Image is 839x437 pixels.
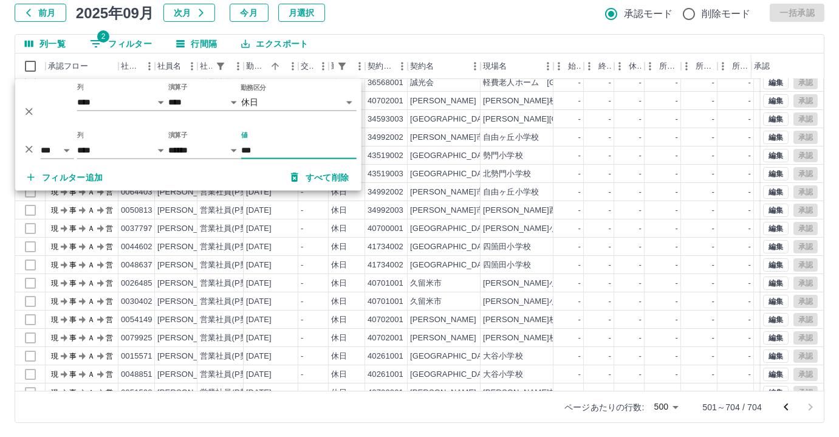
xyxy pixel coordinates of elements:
div: [PERSON_NAME]小学校 [483,296,573,308]
label: 演算子 [168,131,188,140]
div: 四箇田小学校 [483,260,531,271]
div: - [639,114,642,125]
div: 0079925 [121,332,152,344]
div: 所定開始 [659,53,679,79]
button: メニュー [314,57,332,75]
text: Ａ [87,279,95,287]
div: 0048637 [121,260,152,271]
div: - [301,205,303,216]
button: メニュー [183,57,201,75]
div: [PERSON_NAME]小学校 [483,223,573,235]
div: 営業社員(P契約) [200,223,259,235]
div: - [578,241,581,253]
text: 事 [69,188,77,196]
div: - [301,296,303,308]
div: - [712,95,714,107]
text: 営 [106,261,113,269]
div: - [578,314,581,326]
div: 0050813 [121,205,152,216]
div: 終業 [584,53,614,79]
div: 契約名 [410,53,434,79]
div: - [748,205,751,216]
div: 34593003 [368,114,403,125]
div: 勢門小学校 [483,150,523,162]
button: 編集 [763,204,789,217]
div: 34992002 [368,132,403,143]
div: - [609,168,611,180]
div: - [748,187,751,198]
text: 営 [106,297,113,306]
button: 前のページへ [774,395,798,419]
div: [DATE] [246,314,272,326]
button: 列選択 [15,35,75,53]
div: [PERSON_NAME] [157,260,224,271]
div: 交通費 [301,53,314,79]
div: [PERSON_NAME] [157,296,224,308]
button: フィルター表示 [334,58,351,75]
div: - [748,77,751,89]
div: - [712,168,714,180]
div: 40701001 [368,278,403,289]
div: 0054149 [121,314,152,326]
button: 行間隔 [166,35,227,53]
div: [PERSON_NAME] [157,332,224,344]
div: - [578,223,581,235]
div: - [676,223,678,235]
div: 休日 [331,241,347,253]
div: - [676,296,678,308]
text: Ａ [87,297,95,306]
div: 営業社員(P契約) [200,278,259,289]
span: 承認モード [624,7,673,21]
div: 所定休憩 [732,53,752,79]
text: 営 [106,315,113,324]
div: 現場名 [481,53,553,79]
div: 社員名 [155,53,197,79]
div: 休日 [331,260,347,271]
div: 営業社員(P契約) [200,241,259,253]
button: 編集 [763,240,789,253]
div: - [676,278,678,289]
div: - [578,260,581,271]
div: 交通費 [298,53,329,79]
div: 自由ヶ丘小学校 [483,187,539,198]
div: - [639,314,642,326]
div: - [609,223,611,235]
text: Ａ [87,188,95,196]
div: 34992003 [368,205,403,216]
text: Ａ [87,224,95,233]
div: 契約名 [408,53,481,79]
div: 休憩 [629,53,642,79]
div: [DATE] [246,241,272,253]
div: 40700001 [368,223,403,235]
div: 誠光会 [410,77,434,89]
div: - [578,187,581,198]
span: 削除モード [702,7,751,21]
button: 編集 [763,277,789,290]
div: - [578,150,581,162]
div: - [639,223,642,235]
div: - [748,223,751,235]
div: - [639,95,642,107]
div: [PERSON_NAME]西小学校 [483,205,581,216]
text: 事 [69,297,77,306]
div: 所定終業 [681,53,717,79]
div: 承認 [752,53,815,79]
div: [GEOGRAPHIC_DATA] [410,241,494,253]
button: エクスポート [231,35,318,53]
text: 営 [106,243,113,251]
div: 1件のフィルターを適用中 [334,58,351,75]
div: 0044602 [121,241,152,253]
div: - [639,187,642,198]
div: [PERSON_NAME]校[PERSON_NAME]校 [483,95,631,107]
div: - [639,296,642,308]
div: [DATE] [246,205,272,216]
div: 500 [649,398,683,416]
text: 現 [51,279,58,287]
div: 社員番号 [121,53,140,79]
div: [PERSON_NAME] [157,187,224,198]
div: [DATE] [246,187,272,198]
div: - [712,278,714,289]
button: 編集 [763,331,789,345]
div: [PERSON_NAME] [410,314,476,326]
text: 現 [51,243,58,251]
